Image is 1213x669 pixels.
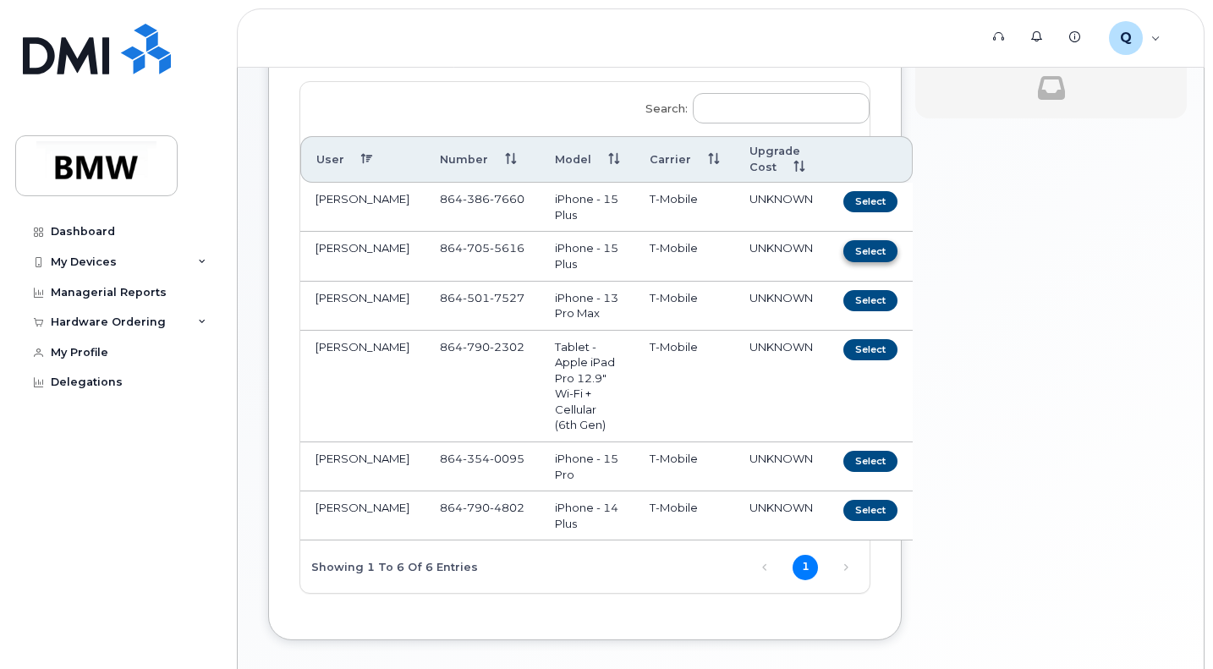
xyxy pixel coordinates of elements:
button: Select [843,240,897,261]
span: 386 [463,192,490,206]
div: Showing 1 to 6 of 6 entries [300,551,478,580]
td: iPhone - 15 Plus [540,183,634,232]
span: 0095 [490,452,524,465]
td: T-Mobile [634,331,734,442]
span: UNKNOWN [749,501,813,514]
span: Q [1120,28,1132,48]
span: 705 [463,241,490,255]
span: UNKNOWN [749,291,813,304]
span: 501 [463,291,490,304]
button: Select [843,191,897,212]
span: 5616 [490,241,524,255]
span: 864 [440,241,524,255]
span: UNKNOWN [749,241,813,255]
td: T-Mobile [634,442,734,491]
span: 7527 [490,291,524,304]
span: UNKNOWN [749,340,813,354]
button: Select [843,451,897,472]
span: 7660 [490,192,524,206]
div: QT97671 [1097,21,1172,55]
span: 4802 [490,501,524,514]
input: Search: [693,93,870,123]
iframe: Messenger Launcher [1139,595,1200,656]
span: 864 [440,452,524,465]
button: Select [843,290,897,311]
td: T-Mobile [634,282,734,331]
span: UNKNOWN [749,452,813,465]
td: T-Mobile [634,232,734,281]
td: iPhone - 14 Plus [540,491,634,540]
td: Tablet - Apple iPad Pro 12.9" Wi-Fi + Cellular (6th Gen) [540,331,634,442]
span: 864 [440,192,524,206]
td: [PERSON_NAME] [300,232,425,281]
span: 790 [463,340,490,354]
td: [PERSON_NAME] [300,331,425,442]
td: [PERSON_NAME] [300,183,425,232]
td: [PERSON_NAME] [300,282,425,331]
span: 2302 [490,340,524,354]
span: UNKNOWN [749,192,813,206]
button: Select [843,339,897,360]
span: 354 [463,452,490,465]
a: 1 [793,555,818,580]
td: [PERSON_NAME] [300,442,425,491]
td: iPhone - 15 Plus [540,232,634,281]
th: Upgrade Cost: activate to sort column ascending [734,136,828,184]
a: Previous [752,555,777,580]
th: Carrier: activate to sort column ascending [634,136,734,184]
td: T-Mobile [634,183,734,232]
th: Model: activate to sort column ascending [540,136,634,184]
td: iPhone - 15 Pro [540,442,634,491]
span: 790 [463,501,490,514]
td: iPhone - 13 Pro Max [540,282,634,331]
span: 864 [440,501,524,514]
td: T-Mobile [634,491,734,540]
span: 864 [440,340,524,354]
th: Number: activate to sort column ascending [425,136,540,184]
span: 864 [440,291,524,304]
label: Search: [634,82,870,129]
td: [PERSON_NAME] [300,491,425,540]
button: Select [843,500,897,521]
a: Next [833,555,859,580]
th: User: activate to sort column descending [300,136,425,184]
